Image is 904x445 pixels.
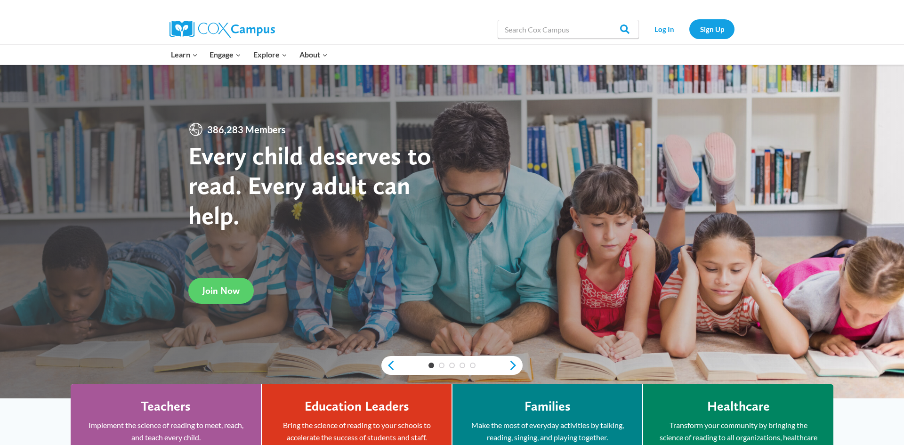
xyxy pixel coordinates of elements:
[439,363,444,368] a: 2
[169,21,275,38] img: Cox Campus
[689,19,734,39] a: Sign Up
[305,398,409,414] h4: Education Leaders
[508,360,523,371] a: next
[203,122,290,137] span: 386,283 Members
[467,419,628,443] p: Make the most of everyday activities by talking, reading, singing, and playing together.
[460,363,465,368] a: 4
[253,49,287,61] span: Explore
[525,398,571,414] h4: Families
[428,363,434,368] a: 1
[276,419,437,443] p: Bring the science of reading to your schools to accelerate the success of students and staff.
[644,19,734,39] nav: Secondary Navigation
[449,363,455,368] a: 3
[299,49,328,61] span: About
[188,278,254,304] a: Join Now
[171,49,198,61] span: Learn
[141,398,191,414] h4: Teachers
[381,356,523,375] div: content slider buttons
[210,49,241,61] span: Engage
[188,140,431,230] strong: Every child deserves to read. Every adult can help.
[381,360,395,371] a: previous
[165,45,333,65] nav: Primary Navigation
[202,285,240,296] span: Join Now
[498,20,639,39] input: Search Cox Campus
[707,398,770,414] h4: Healthcare
[644,19,685,39] a: Log In
[470,363,476,368] a: 5
[85,419,247,443] p: Implement the science of reading to meet, reach, and teach every child.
